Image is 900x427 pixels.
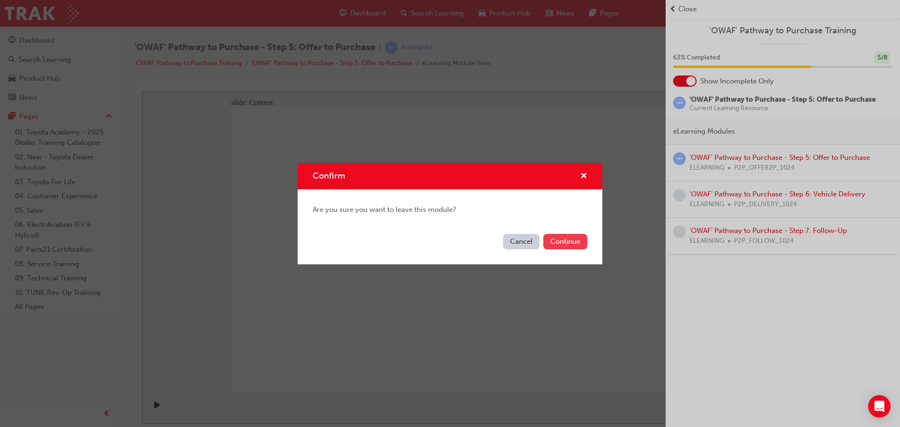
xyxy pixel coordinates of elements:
div: Open Intercom Messenger [868,395,891,418]
span: Confirm [313,171,345,181]
span: cross-icon [580,172,587,181]
button: Cancel [503,234,540,249]
div: Confirm [298,163,602,264]
button: cross-icon [580,171,587,182]
div: playback controls [5,302,21,332]
button: Play (Ctrl+Alt+P) [5,309,21,325]
button: Continue [543,234,587,249]
div: Are you sure you want to leave this module? [298,189,602,230]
